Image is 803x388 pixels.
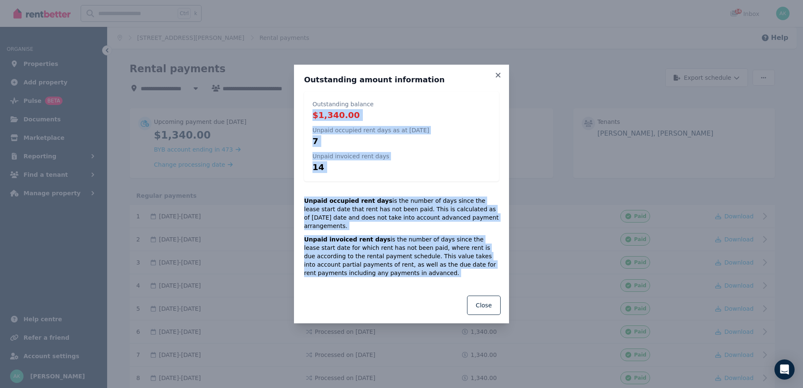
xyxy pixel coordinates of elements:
p: 14 [312,161,389,173]
p: Outstanding balance [312,100,374,108]
div: Open Intercom Messenger [774,359,795,380]
strong: Unpaid invoiced rent days [304,236,391,243]
p: Unpaid invoiced rent days [312,152,389,160]
p: is the number of days since the lease start date for which rent has not been paid, where rent is ... [304,235,499,277]
button: Close [467,296,501,315]
strong: Unpaid occupied rent days [304,197,392,204]
p: Unpaid occupied rent days as at [DATE] [312,126,429,134]
p: 7 [312,135,429,147]
h3: Outstanding amount information [304,75,499,85]
p: $1,340.00 [312,109,374,121]
p: is the number of days since the lease start date that rent has not been paid. This is calculated ... [304,197,499,230]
